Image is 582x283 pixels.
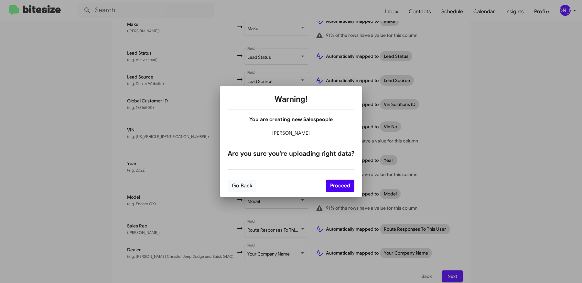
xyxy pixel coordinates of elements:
[228,129,354,137] h4: [PERSON_NAME]
[249,116,333,123] b: You are creating new Salespeople
[228,94,354,104] h1: Warning!
[326,180,354,192] button: Proceed
[228,149,354,159] h2: Are you sure you're uploading right data?
[228,180,256,192] button: Go Back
